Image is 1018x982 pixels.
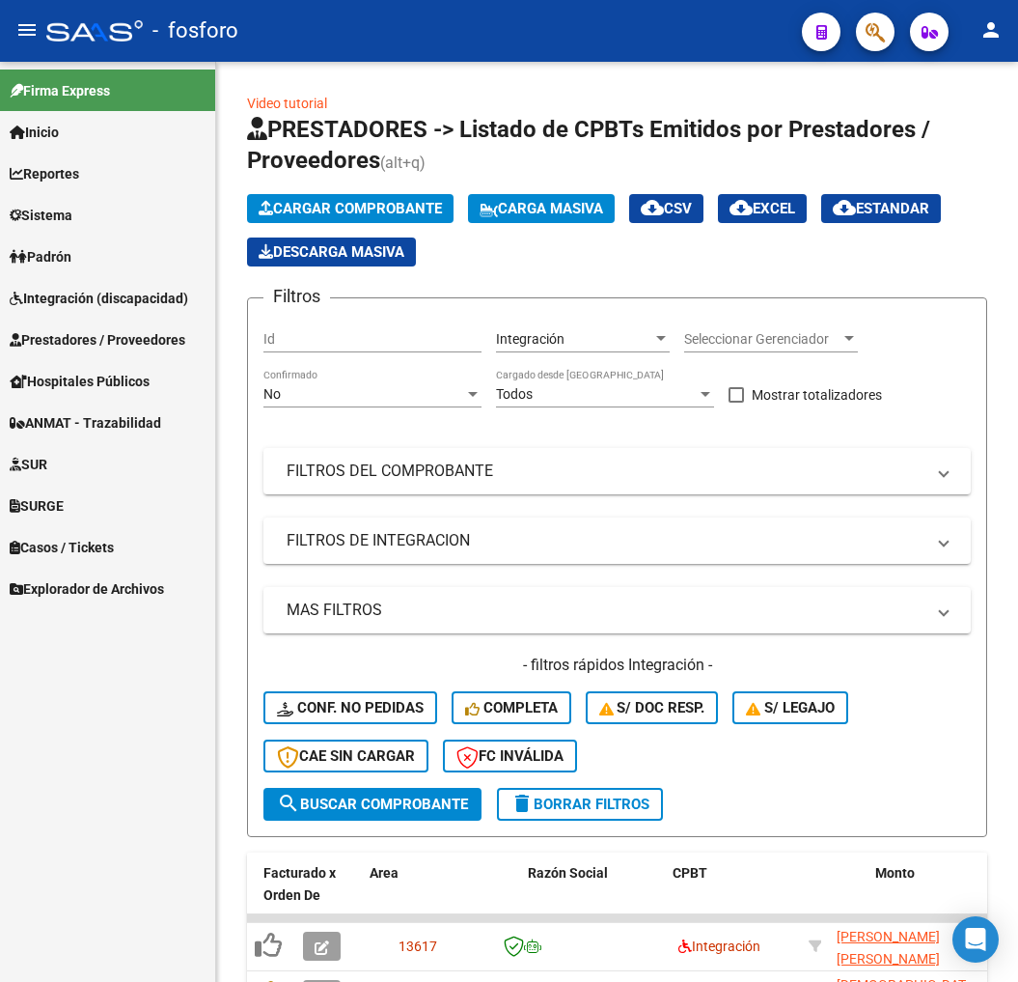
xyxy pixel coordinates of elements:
[10,578,164,600] span: Explorador de Archivos
[497,788,663,821] button: Borrar Filtros
[678,939,760,954] span: Integración
[520,853,665,938] datatable-header-cell: Razón Social
[10,537,114,558] span: Casos / Tickets
[867,853,983,938] datatable-header-cell: Monto
[465,699,558,716] span: Completa
[380,154,426,172] span: (alt+q)
[247,194,454,223] button: Cargar Comprobante
[287,461,924,482] mat-panel-title: FILTROS DEL COMPROBANTE
[641,196,664,219] mat-icon: cloud_download
[287,600,924,621] mat-panel-title: MAS FILTROS
[10,495,64,517] span: SURGE
[979,18,1003,42] mat-icon: person
[729,200,795,217] span: EXCEL
[452,691,571,724] button: Completa
[10,412,161,434] span: ANMAT - Trazabilidad
[247,238,416,267] button: Descarga Masiva
[837,926,966,967] div: 27250570614
[247,116,930,174] span: PRESTADORES -> Listado de CPBTs Emitidos por Prestadores / Proveedores
[277,796,468,813] span: Buscar Comprobante
[362,853,492,938] datatable-header-cell: Area
[263,283,330,310] h3: Filtros
[10,329,185,351] span: Prestadores / Proveedores
[456,747,564,765] span: FC Inválida
[10,80,110,101] span: Firma Express
[247,96,327,111] a: Video tutorial
[263,788,481,821] button: Buscar Comprobante
[510,796,649,813] span: Borrar Filtros
[263,386,281,402] span: No
[10,205,72,226] span: Sistema
[10,122,59,143] span: Inicio
[732,691,848,724] button: S/ legajo
[10,163,79,184] span: Reportes
[152,10,238,52] span: - fosforo
[718,194,807,223] button: EXCEL
[673,865,707,881] span: CPBT
[599,699,705,716] span: S/ Doc Resp.
[259,243,404,261] span: Descarga Masiva
[263,587,971,633] mat-expansion-panel-header: MAS FILTROS
[370,865,399,881] span: Area
[837,929,940,967] span: [PERSON_NAME] [PERSON_NAME]
[833,196,856,219] mat-icon: cloud_download
[821,194,941,223] button: Estandar
[665,853,867,938] datatable-header-cell: CPBT
[752,383,882,407] span: Mostrar totalizadores
[10,454,47,475] span: SUR
[641,200,692,217] span: CSV
[510,792,534,815] mat-icon: delete
[833,200,929,217] span: Estandar
[263,865,336,903] span: Facturado x Orden De
[586,691,719,724] button: S/ Doc Resp.
[10,371,150,392] span: Hospitales Públicos
[263,655,971,676] h4: - filtros rápidos Integración -
[277,747,415,765] span: CAE SIN CARGAR
[528,865,608,881] span: Razón Social
[746,699,835,716] span: S/ legajo
[399,939,437,954] span: 13617
[263,518,971,564] mat-expansion-panel-header: FILTROS DE INTEGRACION
[952,916,999,963] div: Open Intercom Messenger
[259,200,442,217] span: Cargar Comprobante
[15,18,39,42] mat-icon: menu
[256,853,362,938] datatable-header-cell: Facturado x Orden De
[729,196,753,219] mat-icon: cloud_download
[10,288,188,309] span: Integración (discapacidad)
[263,691,437,724] button: Conf. no pedidas
[10,246,71,267] span: Padrón
[277,699,424,716] span: Conf. no pedidas
[496,331,564,347] span: Integración
[629,194,703,223] button: CSV
[287,530,924,551] mat-panel-title: FILTROS DE INTEGRACION
[684,331,840,348] span: Seleccionar Gerenciador
[263,740,428,772] button: CAE SIN CARGAR
[496,386,533,402] span: Todos
[468,194,615,223] button: Carga Masiva
[247,238,416,267] app-download-masive: Descarga masiva de comprobantes (adjuntos)
[443,740,577,772] button: FC Inválida
[277,792,300,815] mat-icon: search
[875,865,915,881] span: Monto
[263,448,971,494] mat-expansion-panel-header: FILTROS DEL COMPROBANTE
[480,200,603,217] span: Carga Masiva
